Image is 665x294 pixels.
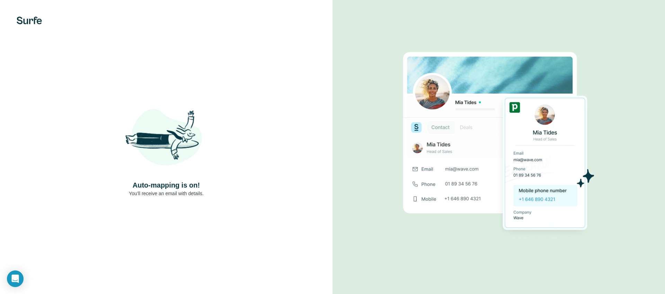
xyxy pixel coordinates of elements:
[129,190,204,197] p: You’ll receive an email with details.
[133,180,200,190] h4: Auto-mapping is on!
[125,97,208,180] img: Shaka Illustration
[403,52,594,242] img: Download Success
[7,270,24,287] div: Open Intercom Messenger
[17,17,42,24] img: Surfe's logo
